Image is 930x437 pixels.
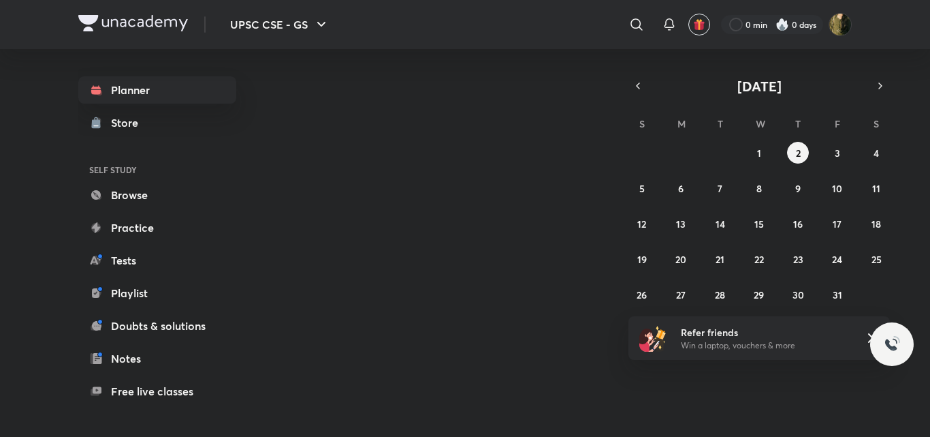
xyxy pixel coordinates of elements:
button: October 16, 2025 [787,213,809,235]
button: October 7, 2025 [709,177,731,199]
button: October 26, 2025 [631,284,653,305]
abbr: October 13, 2025 [676,217,686,230]
abbr: October 27, 2025 [676,288,686,301]
button: October 17, 2025 [827,213,848,235]
abbr: October 20, 2025 [675,253,686,266]
img: Company Logo [78,15,188,31]
abbr: October 6, 2025 [678,182,684,195]
img: streak [775,18,789,31]
button: October 31, 2025 [827,284,848,305]
a: Doubts & solutions [78,312,236,340]
button: October 27, 2025 [670,284,692,305]
abbr: October 2, 2025 [796,147,801,160]
a: Browse [78,181,236,209]
button: October 6, 2025 [670,177,692,199]
abbr: October 3, 2025 [835,147,840,160]
abbr: October 22, 2025 [754,253,764,266]
button: October 28, 2025 [709,284,731,305]
button: October 20, 2025 [670,248,692,270]
button: October 4, 2025 [865,142,887,164]
abbr: October 19, 2025 [637,253,647,266]
button: October 12, 2025 [631,213,653,235]
abbr: October 1, 2025 [757,147,761,160]
abbr: October 24, 2025 [832,253,842,266]
button: October 14, 2025 [709,213,731,235]
abbr: October 10, 2025 [832,182,842,195]
a: Free live classes [78,378,236,405]
a: Tests [78,247,236,274]
abbr: Tuesday [718,117,723,130]
abbr: October 31, 2025 [833,288,842,301]
abbr: October 8, 2025 [756,182,762,195]
button: October 22, 2025 [748,248,770,270]
button: October 13, 2025 [670,213,692,235]
button: October 8, 2025 [748,177,770,199]
button: October 3, 2025 [827,142,848,164]
abbr: October 26, 2025 [637,288,647,301]
abbr: October 28, 2025 [715,288,725,301]
button: UPSC CSE - GS [222,11,338,38]
abbr: October 25, 2025 [871,253,882,266]
abbr: Friday [835,117,840,130]
img: avatar [693,18,705,31]
button: October 19, 2025 [631,248,653,270]
abbr: October 21, 2025 [716,253,724,266]
button: October 5, 2025 [631,177,653,199]
div: Store [111,115,146,131]
abbr: Wednesday [756,117,765,130]
button: October 10, 2025 [827,177,848,199]
abbr: October 16, 2025 [793,217,803,230]
abbr: October 9, 2025 [795,182,801,195]
abbr: October 5, 2025 [639,182,645,195]
abbr: October 23, 2025 [793,253,803,266]
button: avatar [688,14,710,35]
button: October 25, 2025 [865,248,887,270]
a: Store [78,109,236,136]
h6: SELF STUDY [78,158,236,181]
a: Planner [78,76,236,104]
button: October 21, 2025 [709,248,731,270]
a: Company Logo [78,15,188,35]
button: October 1, 2025 [748,142,770,164]
abbr: Saturday [873,117,879,130]
p: Win a laptop, vouchers & more [681,340,848,352]
abbr: October 18, 2025 [871,217,881,230]
abbr: October 12, 2025 [637,217,646,230]
abbr: October 7, 2025 [718,182,722,195]
abbr: Sunday [639,117,645,130]
button: October 24, 2025 [827,248,848,270]
img: ttu [884,336,900,352]
abbr: October 15, 2025 [754,217,764,230]
button: October 9, 2025 [787,177,809,199]
abbr: October 17, 2025 [833,217,841,230]
abbr: October 4, 2025 [873,147,879,160]
a: Notes [78,345,236,372]
a: Practice [78,214,236,241]
button: October 15, 2025 [748,213,770,235]
img: referral [639,325,667,352]
abbr: October 29, 2025 [754,288,764,301]
abbr: October 11, 2025 [872,182,880,195]
h6: Refer friends [681,325,848,340]
button: October 30, 2025 [787,284,809,305]
button: [DATE] [647,76,871,95]
button: October 23, 2025 [787,248,809,270]
img: Ruhi Chi [829,13,852,36]
button: October 11, 2025 [865,177,887,199]
button: October 2, 2025 [787,142,809,164]
abbr: Monday [677,117,686,130]
abbr: Thursday [795,117,801,130]
abbr: October 14, 2025 [716,217,725,230]
span: [DATE] [737,77,782,95]
button: October 18, 2025 [865,213,887,235]
a: Playlist [78,280,236,307]
button: October 29, 2025 [748,284,770,305]
abbr: October 30, 2025 [792,288,804,301]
